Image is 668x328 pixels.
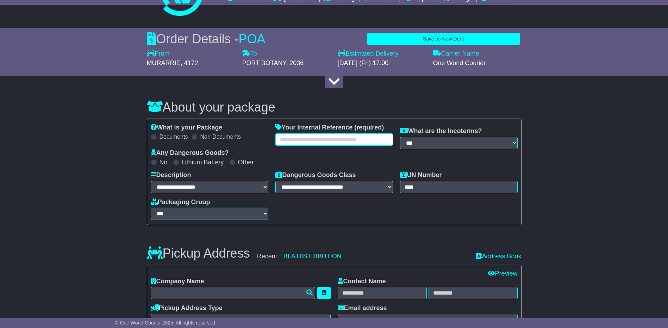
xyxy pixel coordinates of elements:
label: Company Name [151,278,204,285]
label: Other [238,159,254,166]
label: Lithium Battery [182,159,224,166]
label: From [147,50,170,58]
label: What is your Package [151,124,223,132]
a: Preview [488,270,517,277]
a: Address Book [476,253,521,260]
label: Documents [160,133,188,140]
span: PORT BOTANY [242,59,286,67]
span: MURARRIE [147,59,181,67]
label: Your Internal Reference (required) [275,124,384,132]
label: Description [151,171,191,179]
label: Pickup Address Type [151,304,223,312]
div: [DATE] (Fri) 17:00 [338,59,426,67]
h3: About your package [147,100,522,114]
label: To [242,50,257,58]
h3: Pickup Address [147,246,250,260]
button: Save as New Draft [367,33,519,45]
label: No [160,159,168,166]
div: Recent: [257,253,469,260]
a: BLA DISTRIBUTION [283,253,342,260]
span: © One World Courier 2025. All rights reserved. [115,320,217,326]
label: Any Dangerous Goods? [151,149,229,157]
label: Contact Name [338,278,386,285]
span: , 4172 [181,59,198,67]
label: Dangerous Goods Class [275,171,356,179]
span: , 2036 [286,59,304,67]
label: UN Number [400,171,442,179]
label: Non-Documents [200,133,241,140]
span: POA [239,32,266,46]
div: One World Courier [433,59,522,67]
label: Email address [338,304,387,312]
label: Estimated Delivery [338,50,426,58]
div: Order Details - [147,31,266,46]
label: Carrier Name [433,50,479,58]
label: What are the Incoterms? [400,127,482,135]
label: Packaging Group [151,198,210,206]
